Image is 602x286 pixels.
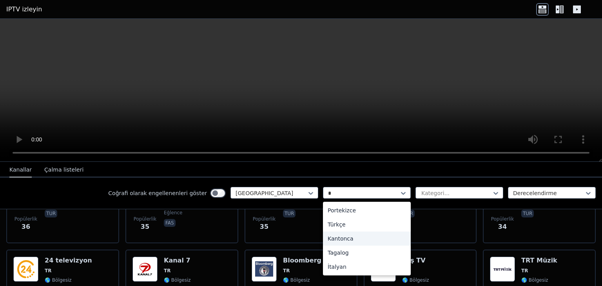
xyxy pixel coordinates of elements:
[328,207,356,214] font: Portekizce
[6,5,42,13] font: IPTV izleyin
[46,211,56,216] font: tur
[9,167,32,173] font: Kanallar
[521,268,528,273] font: TR
[164,257,190,264] font: Kanal 7
[253,216,276,222] font: Popülerlik
[521,257,557,264] font: TRT Müzik
[44,163,83,177] button: Çalma listeleri
[165,220,174,226] font: fas
[108,190,207,196] font: Coğrafi olarak engellenenleri göster
[164,210,183,215] font: eğlence
[164,277,191,283] font: 🌎 Bölgesiz
[328,264,346,270] font: İtalyan
[141,223,149,230] font: 35
[45,268,51,273] font: TR
[285,211,294,216] font: tur
[328,235,354,242] font: Kantonca
[402,277,429,283] font: 🌎 Bölgesiz
[260,223,268,230] font: 35
[498,223,507,230] font: 34
[283,257,333,264] font: Bloomberg HT
[134,216,157,222] font: Popülerlik
[164,268,170,273] font: TR
[9,163,32,177] button: Kanallar
[328,250,349,256] font: Tagalog
[402,257,426,264] font: Loş TV
[13,257,38,282] img: 24 TV
[523,211,532,216] font: tur
[132,257,158,282] img: Kanal 7
[283,277,310,283] font: 🌎 Bölgesiz
[6,5,42,14] a: IPTV izleyin
[45,257,92,264] font: 24 televizyon
[22,223,30,230] font: 36
[45,277,72,283] font: 🌎 Bölgesiz
[44,167,83,173] font: Çalma listeleri
[491,216,514,222] font: Popülerlik
[283,268,290,273] font: TR
[328,221,346,228] font: Türkçe
[15,216,38,222] font: Popülerlik
[252,257,277,282] img: Bloomberg HT
[490,257,515,282] img: TRT Muzik
[521,277,548,283] font: 🌎 Bölgesiz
